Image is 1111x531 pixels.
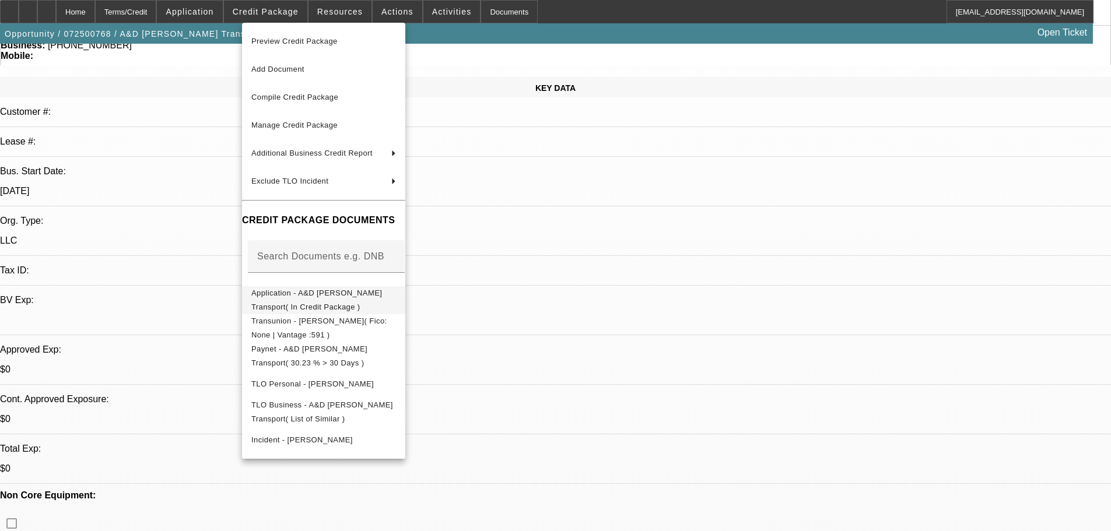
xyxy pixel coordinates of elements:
button: TLO Business - A&D Buttermore Transport( List of Similar ) [242,398,405,426]
button: Transunion - Buttermore, Michelle( Fico: None | Vantage :591 ) [242,314,405,342]
span: Preview Credit Package [251,37,338,45]
span: Exclude TLO Incident [251,177,328,185]
button: Application - A&D Buttermore Transport( In Credit Package ) [242,286,405,314]
button: Paynet - A&D Buttermore Transport( 30.23 % > 30 Days ) [242,342,405,370]
span: Transunion - [PERSON_NAME]( Fico: None | Vantage :591 ) [251,317,387,339]
span: Application - A&D [PERSON_NAME] Transport( In Credit Package ) [251,289,382,311]
button: TLO Personal - Buttermore, Michelle [242,370,405,398]
span: Add Document [251,65,304,73]
span: TLO Personal - [PERSON_NAME] [251,379,374,388]
span: Manage Credit Package [251,121,338,129]
span: Incident - [PERSON_NAME] [251,435,353,444]
span: TLO Business - A&D [PERSON_NAME] Transport( List of Similar ) [251,400,393,423]
span: Compile Credit Package [251,93,338,101]
mat-label: Search Documents e.g. DNB [257,251,384,261]
span: Paynet - A&D [PERSON_NAME] Transport( 30.23 % > 30 Days ) [251,344,367,367]
button: Incident - Buttermore, Michelle [242,426,405,454]
h4: CREDIT PACKAGE DOCUMENTS [242,213,405,227]
span: Additional Business Credit Report [251,149,373,157]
